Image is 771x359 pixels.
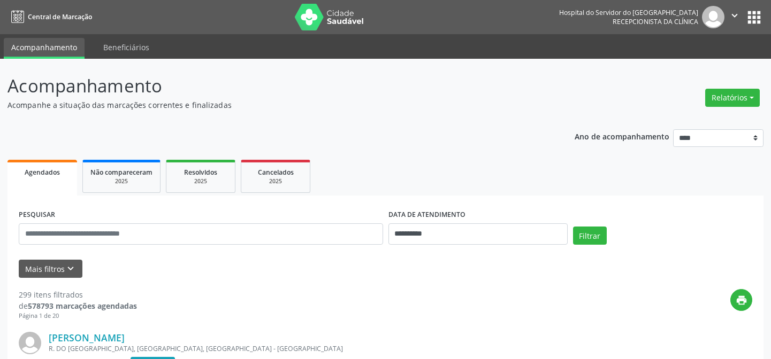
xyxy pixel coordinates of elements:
[19,300,137,311] div: de
[90,177,152,185] div: 2025
[724,6,745,28] button: 
[25,168,60,177] span: Agendados
[28,12,92,21] span: Central de Marcação
[19,332,41,354] img: img
[736,294,747,306] i: print
[19,207,55,223] label: PESQUISAR
[249,177,302,185] div: 2025
[388,207,465,223] label: DATA DE ATENDIMENTO
[573,227,607,245] button: Filtrar
[90,168,152,177] span: Não compareceram
[19,260,82,278] button: Mais filtroskeyboard_arrow_down
[705,89,760,107] button: Relatórios
[7,99,537,111] p: Acompanhe a situação das marcações correntes e finalizadas
[745,8,764,27] button: apps
[174,177,227,185] div: 2025
[730,289,752,311] button: print
[702,6,724,28] img: img
[258,168,294,177] span: Cancelados
[19,289,137,300] div: 299 itens filtrados
[49,332,125,344] a: [PERSON_NAME]
[19,311,137,321] div: Página 1 de 20
[49,344,592,353] div: R. DO [GEOGRAPHIC_DATA], [GEOGRAPHIC_DATA], [GEOGRAPHIC_DATA] - [GEOGRAPHIC_DATA]
[7,73,537,99] p: Acompanhamento
[65,263,77,275] i: keyboard_arrow_down
[575,129,669,143] p: Ano de acompanhamento
[7,8,92,26] a: Central de Marcação
[96,38,157,57] a: Beneficiários
[184,168,217,177] span: Resolvidos
[613,17,698,26] span: Recepcionista da clínica
[4,38,85,59] a: Acompanhamento
[28,301,137,311] strong: 578793 marcações agendadas
[559,8,698,17] div: Hospital do Servidor do [GEOGRAPHIC_DATA]
[729,10,741,21] i: 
